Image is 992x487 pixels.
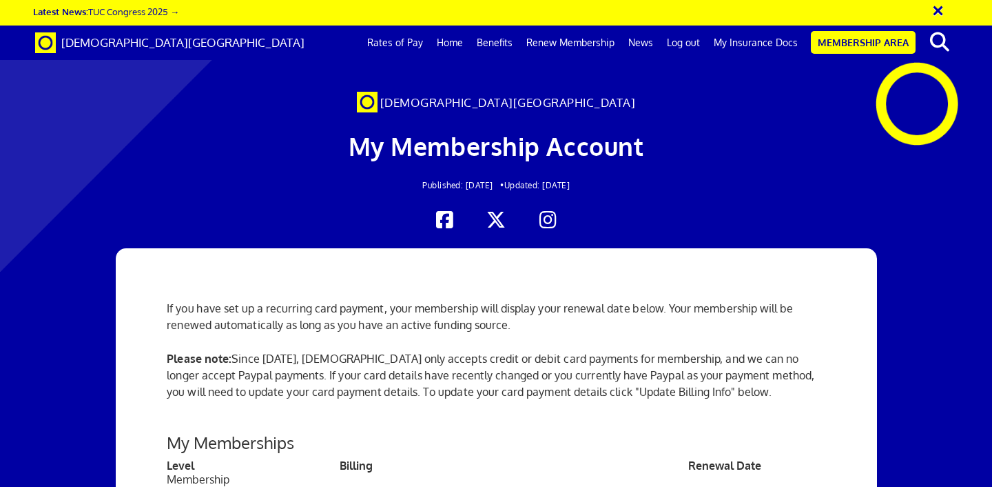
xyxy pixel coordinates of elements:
th: Billing [340,459,688,473]
a: Membership Area [811,31,916,54]
span: [DEMOGRAPHIC_DATA][GEOGRAPHIC_DATA] [380,95,636,110]
span: [DEMOGRAPHIC_DATA][GEOGRAPHIC_DATA] [61,35,304,50]
h3: My Memberships [167,434,825,452]
span: My Membership Account [349,130,644,161]
a: My Insurance Docs [707,26,805,60]
span: Published: [DATE] • [422,180,504,190]
p: Since [DATE], [DEMOGRAPHIC_DATA] only accepts credit or debit card payments for membership, and w... [167,350,825,417]
a: Home [430,26,470,60]
strong: Latest News: [33,6,88,17]
a: Benefits [470,26,519,60]
a: Rates of Pay [360,26,430,60]
a: News [621,26,660,60]
a: Renew Membership [519,26,621,60]
a: Brand [DEMOGRAPHIC_DATA][GEOGRAPHIC_DATA] [25,26,315,60]
button: search [918,28,960,57]
a: Log out [660,26,707,60]
th: Level [167,459,340,473]
strong: Please note: [167,352,231,366]
h2: Updated: [DATE] [192,181,800,190]
th: Renewal Date [688,459,825,473]
a: Latest News:TUC Congress 2025 → [33,6,179,17]
p: If you have set up a recurring card payment, your membership will display your renewal date below... [167,300,825,333]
